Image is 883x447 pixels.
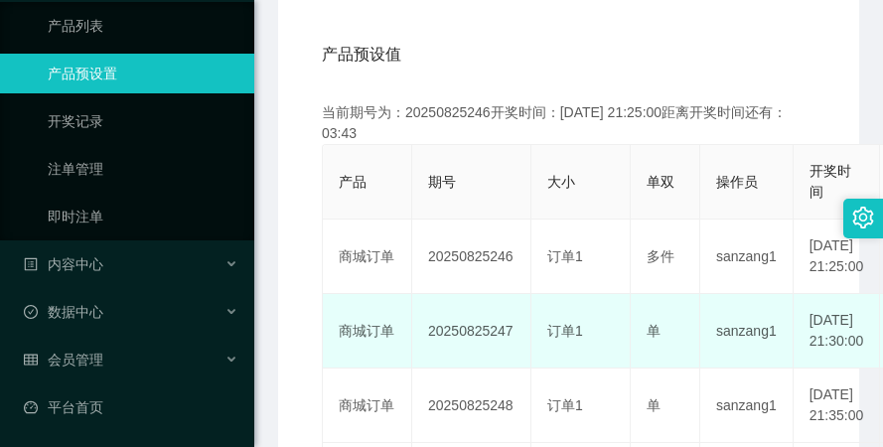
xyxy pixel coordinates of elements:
[716,174,758,190] span: 操作员
[412,369,531,443] td: 20250825248
[547,248,583,264] span: 订单1
[809,163,851,200] span: 开奖时间
[428,174,456,190] span: 期号
[547,397,583,413] span: 订单1
[24,305,38,319] i: 图标: check-circle-o
[852,207,874,228] i: 图标: setting
[48,101,238,141] a: 开奖记录
[322,102,815,144] div: 当前期号为：20250825246开奖时间：[DATE] 21:25:00距离开奖时间还有：03:43
[412,220,531,294] td: 20250825246
[547,174,575,190] span: 大小
[323,220,412,294] td: 商城订单
[48,149,238,189] a: 注单管理
[24,304,103,320] span: 数据中心
[794,369,881,443] td: [DATE] 21:35:00
[48,6,238,46] a: 产品列表
[412,294,531,369] td: 20250825247
[794,294,881,369] td: [DATE] 21:30:00
[24,353,38,367] i: 图标: table
[323,369,412,443] td: 商城订单
[24,352,103,368] span: 会员管理
[700,369,794,443] td: sanzang1
[24,387,238,427] a: 图标: dashboard平台首页
[322,43,401,67] span: 产品预设值
[647,397,661,413] span: 单
[647,323,661,339] span: 单
[339,174,367,190] span: 产品
[24,256,103,272] span: 内容中心
[794,220,881,294] td: [DATE] 21:25:00
[700,220,794,294] td: sanzang1
[24,257,38,271] i: 图标: profile
[547,323,583,339] span: 订单1
[323,294,412,369] td: 商城订单
[700,294,794,369] td: sanzang1
[647,248,674,264] span: 多件
[647,174,674,190] span: 单双
[48,54,238,93] a: 产品预设置
[48,197,238,236] a: 即时注单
